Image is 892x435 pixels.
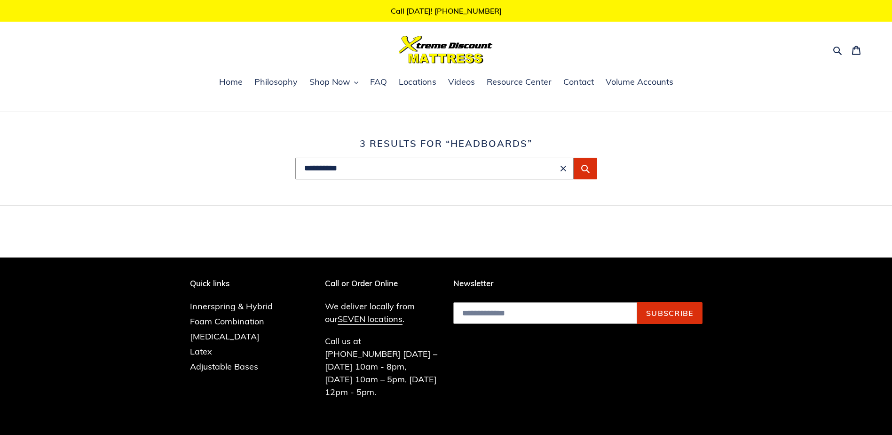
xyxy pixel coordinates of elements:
[214,75,247,89] a: Home
[190,346,212,357] a: Latex
[394,75,441,89] a: Locations
[190,316,264,327] a: Foam Combination
[448,76,475,88] span: Videos
[190,331,260,342] a: [MEDICAL_DATA]
[370,76,387,88] span: FAQ
[558,163,569,174] button: Clear search term
[453,302,637,324] input: Email address
[443,75,480,89] a: Videos
[190,138,703,149] h1: 3 results for “headboards”
[250,75,302,89] a: Philosophy
[325,279,439,288] p: Call or Order Online
[453,279,703,288] p: Newsletter
[254,76,298,88] span: Philosophy
[559,75,599,89] a: Contact
[305,75,363,89] button: Shop Now
[487,76,552,88] span: Resource Center
[338,314,403,325] a: SEVEN locations
[399,36,493,64] img: Xtreme Discount Mattress
[295,158,574,179] input: Search
[646,308,694,318] span: Subscribe
[574,158,597,179] button: Submit
[190,279,287,288] p: Quick links
[190,301,273,312] a: Innerspring & Hybrid
[219,76,243,88] span: Home
[606,76,673,88] span: Volume Accounts
[190,361,258,372] a: Adjustable Bases
[325,335,439,398] p: Call us at [PHONE_NUMBER] [DATE] – [DATE] 10am - 8pm, [DATE] 10am – 5pm, [DATE] 12pm - 5pm.
[637,302,703,324] button: Subscribe
[482,75,556,89] a: Resource Center
[365,75,392,89] a: FAQ
[325,300,439,325] p: We deliver locally from our .
[563,76,594,88] span: Contact
[309,76,350,88] span: Shop Now
[601,75,678,89] a: Volume Accounts
[399,76,436,88] span: Locations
